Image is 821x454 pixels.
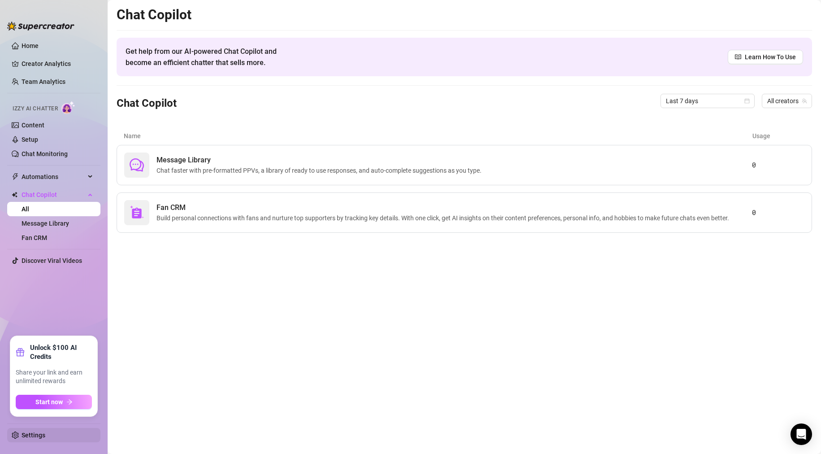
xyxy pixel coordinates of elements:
span: All creators [767,94,807,108]
article: 0 [752,207,804,218]
span: Automations [22,170,85,184]
span: read [735,54,741,60]
h3: Chat Copilot [117,96,177,111]
span: Last 7 days [666,94,749,108]
img: AI Chatter [61,101,75,114]
a: Discover Viral Videos [22,257,82,264]
span: gift [16,348,25,357]
span: Chat Copilot [22,188,85,202]
span: calendar [744,98,750,104]
a: Learn How To Use [728,50,803,64]
a: Message Library [22,220,69,227]
span: Get help from our AI-powered Chat Copilot and become an efficient chatter that sells more. [126,46,298,68]
img: Chat Copilot [12,192,17,198]
span: Build personal connections with fans and nurture top supporters by tracking key details. With one... [156,213,733,223]
span: Start now [35,398,63,406]
span: team [802,98,807,104]
div: Open Intercom Messenger [791,423,812,445]
a: Creator Analytics [22,57,93,71]
a: Team Analytics [22,78,65,85]
strong: Unlock $100 AI Credits [30,343,92,361]
a: Chat Monitoring [22,150,68,157]
a: Fan CRM [22,234,47,241]
article: Usage [752,131,805,141]
span: comment [130,158,144,172]
img: svg%3e [130,205,144,220]
span: Chat faster with pre-formatted PPVs, a library of ready to use responses, and auto-complete sugge... [156,166,485,175]
span: Message Library [156,155,485,166]
span: Fan CRM [156,202,733,213]
span: thunderbolt [12,173,19,180]
span: Share your link and earn unlimited rewards [16,368,92,386]
a: All [22,205,29,213]
button: Start nowarrow-right [16,395,92,409]
article: Name [124,131,752,141]
span: Izzy AI Chatter [13,105,58,113]
a: Home [22,42,39,49]
span: arrow-right [66,399,73,405]
h2: Chat Copilot [117,6,812,23]
span: Learn How To Use [745,52,796,62]
a: Settings [22,432,45,439]
a: Setup [22,136,38,143]
a: Content [22,122,44,129]
article: 0 [752,160,804,170]
img: logo-BBDzfeDw.svg [7,22,74,31]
